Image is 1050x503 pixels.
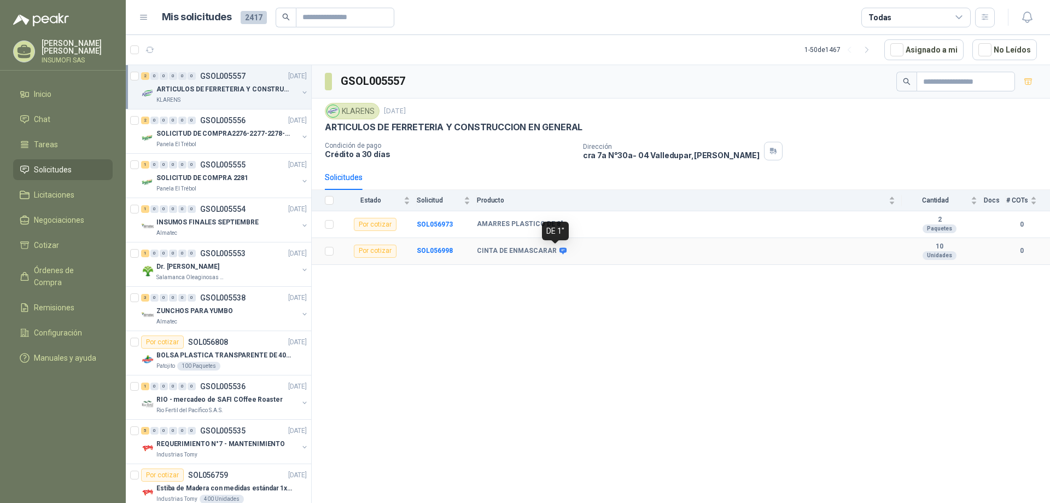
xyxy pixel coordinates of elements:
div: 5 [141,427,149,435]
span: Remisiones [34,302,74,314]
p: [DATE] [288,381,307,392]
b: 0 [1006,219,1037,230]
span: Chat [34,113,50,125]
h3: GSOL005557 [341,73,407,90]
p: [DATE] [288,470,307,481]
div: 0 [169,205,177,213]
p: [DATE] [288,337,307,348]
p: ZUNCHOS PARA YUMBO [156,306,233,316]
th: Docs [984,190,1006,211]
a: Inicio [13,84,113,105]
div: 1 [141,205,149,213]
span: Cotizar [34,239,59,251]
p: Rio Fertil del Pacífico S.A.S. [156,406,223,415]
p: GSOL005556 [200,117,246,124]
b: 10 [902,242,977,251]
div: 0 [178,383,186,390]
div: 0 [160,250,168,257]
span: Producto [477,196,886,204]
a: Licitaciones [13,184,113,205]
div: 1 [141,383,149,390]
div: Por cotizar [354,218,396,231]
p: Patojito [156,362,175,371]
b: SOL056998 [417,247,453,255]
p: SOL056808 [188,338,228,346]
th: Estado [340,190,417,211]
p: GSOL005535 [200,427,246,435]
div: 100 Paquetes [177,362,220,371]
img: Company Logo [141,486,154,499]
p: INSUMOS FINALES SEPTIEMBRE [156,217,259,228]
a: Negociaciones [13,210,113,230]
p: [DATE] [288,204,307,215]
div: Unidades [923,251,956,260]
div: 0 [188,117,196,124]
img: Company Logo [141,264,154,277]
span: Solicitud [417,196,462,204]
p: [DATE] [384,106,406,117]
a: 2 0 0 0 0 0 GSOL005556[DATE] Company LogoSOLICITUD DE COMPRA2276-2277-2278-2284-2285-Panela El Tr... [141,114,309,149]
p: REQUERIMIENTO N°7 - MANTENIMIENTO [156,439,285,449]
div: 0 [150,161,159,169]
div: 1 [141,161,149,169]
div: Todas [868,11,891,24]
p: Almatec [156,229,177,238]
a: Por cotizarSOL056808[DATE] Company LogoBOLSA PLASTICA TRANSPARENTE DE 40*60 CMSPatojito100 Paquetes [126,331,311,375]
div: 0 [188,427,196,435]
a: 5 0 0 0 0 0 GSOL005535[DATE] Company LogoREQUERIMIENTO N°7 - MANTENIMIENTOIndustrias Tomy [141,424,309,459]
p: Industrias Tomy [156,450,197,459]
img: Company Logo [141,442,154,455]
p: GSOL005555 [200,161,246,169]
p: KLARENS [156,96,180,105]
a: Solicitudes [13,159,113,180]
b: CINTA DE ENMASCARAR [477,247,557,256]
span: search [903,78,911,85]
img: Company Logo [141,220,154,233]
a: Tareas [13,134,113,155]
div: 0 [188,294,196,302]
div: Por cotizar [354,245,396,258]
p: Salamanca Oleaginosas SAS [156,273,225,282]
div: 0 [150,427,159,435]
img: Company Logo [141,309,154,322]
img: Company Logo [141,87,154,100]
p: GSOL005536 [200,383,246,390]
p: GSOL005554 [200,205,246,213]
a: Cotizar [13,235,113,256]
div: 0 [160,72,168,80]
div: 0 [178,427,186,435]
p: GSOL005538 [200,294,246,302]
b: AMARRES PLASTICO DE 8" [477,220,563,229]
span: search [282,13,290,21]
p: RIO - mercadeo de SAFI COffee Roaster [156,395,283,405]
a: 2 0 0 0 0 0 GSOL005557[DATE] Company LogoARTICULOS DE FERRETERIA Y CONSTRUCCION EN GENERALKLARENS [141,70,309,105]
div: 0 [188,383,196,390]
div: 0 [178,250,186,257]
a: Manuales y ayuda [13,348,113,368]
div: 0 [169,427,177,435]
div: 3 [141,294,149,302]
div: Paquetes [923,224,956,233]
div: 0 [160,294,168,302]
div: 0 [188,161,196,169]
p: Panela El Trébol [156,184,196,193]
div: 2 [141,117,149,124]
img: Company Logo [141,353,154,366]
p: SOLICITUD DE COMPRA 2281 [156,173,248,183]
div: 0 [169,383,177,390]
p: Almatec [156,317,177,326]
p: ARTICULOS DE FERRETERIA Y CONSTRUCCION EN GENERAL [325,122,582,133]
a: Chat [13,109,113,130]
p: cra 7a N°30a- 04 Valledupar , [PERSON_NAME] [583,151,760,160]
p: Crédito a 30 días [325,149,574,159]
div: 0 [178,294,186,302]
div: 0 [160,117,168,124]
a: 1 0 0 0 0 0 GSOL005536[DATE] Company LogoRIO - mercadeo de SAFI COffee RoasterRio Fertil del Pací... [141,380,309,415]
th: # COTs [1006,190,1050,211]
img: Company Logo [141,131,154,144]
div: 2 [141,72,149,80]
div: Solicitudes [325,171,363,183]
span: Órdenes de Compra [34,264,102,288]
p: ARTICULOS DE FERRETERIA Y CONSTRUCCION EN GENERAL [156,84,293,95]
span: Tareas [34,138,58,151]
